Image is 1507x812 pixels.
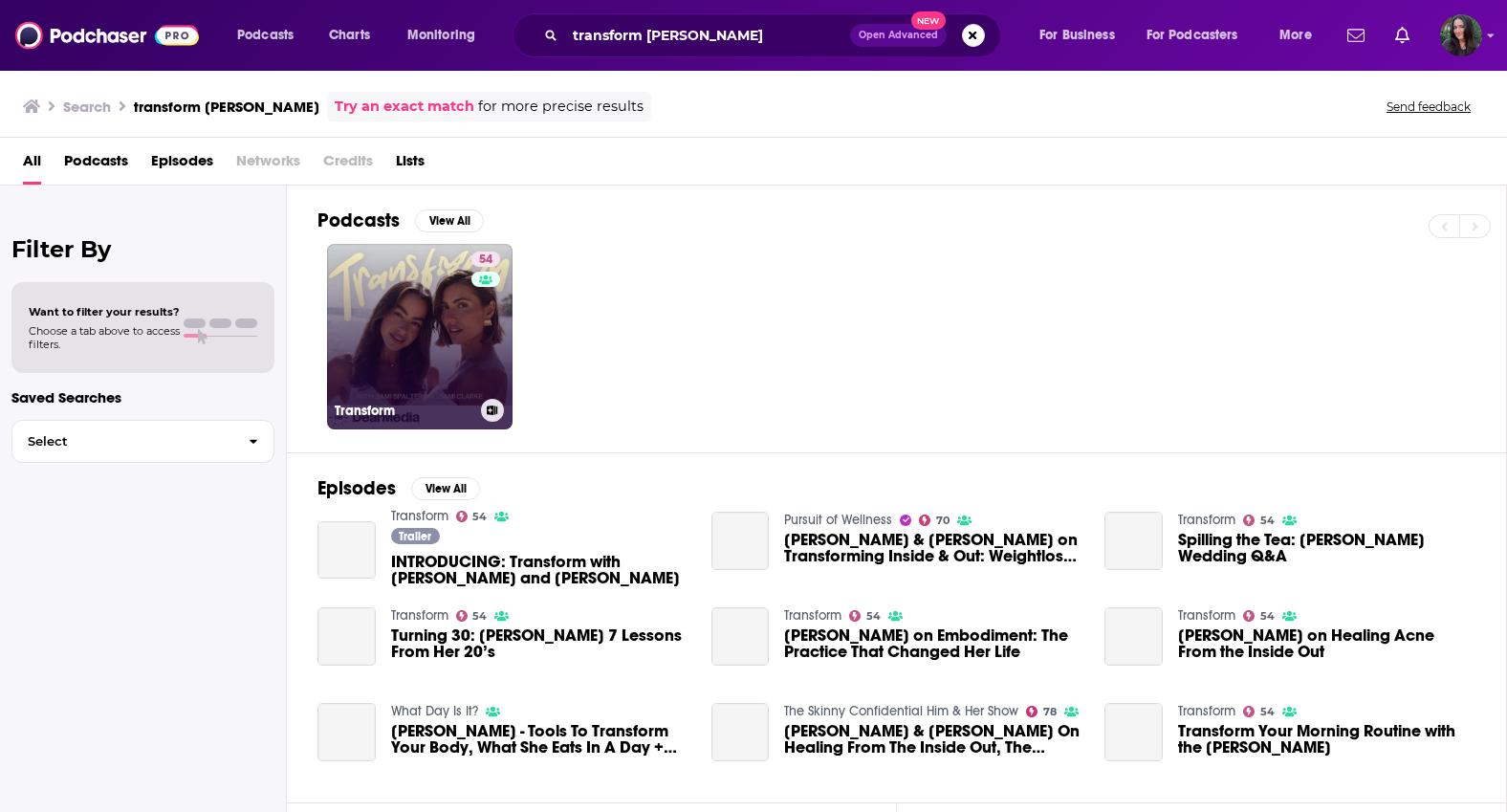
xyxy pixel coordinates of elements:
[936,516,950,525] span: 70
[565,20,850,51] input: Search podcasts, credits, & more...
[1178,512,1235,528] a: Transform
[335,403,473,419] h3: Transform
[531,13,1019,57] div: Search podcasts, credits, & more...
[456,511,488,522] a: 54
[711,512,770,570] a: Sami Clarke & Sami Spalter on Transforming Inside & Out: Weightloss, Grief, Self Love & The Messi...
[391,627,688,660] a: Turning 30: Sami Clarke’s 7 Lessons From Her 20’s
[12,435,233,448] span: Select
[1147,22,1238,49] span: For Podcasters
[317,476,396,500] h2: Episodes
[472,513,487,521] span: 54
[415,209,484,232] button: View All
[1260,612,1275,621] span: 54
[1440,14,1482,56] img: User Profile
[1104,703,1163,761] a: Transform Your Morning Routine with the Samis
[391,703,478,719] a: What Day Is It?
[1178,532,1475,564] span: Spilling the Tea: [PERSON_NAME] Wedding Q&A
[784,607,841,624] a: Transform
[1134,20,1266,51] button: open menu
[1440,14,1482,56] span: Logged in as elenadreamday
[1340,19,1372,52] a: Show notifications dropdown
[134,98,319,116] h3: transform [PERSON_NAME]
[394,20,500,51] button: open menu
[23,145,41,185] a: All
[407,22,475,49] span: Monitoring
[711,703,770,761] a: Sami Clarke & Sami Spalter On Healing From The Inside Out, The Power Of Your Nervous System, & Be...
[399,531,431,542] span: Trailer
[1104,607,1163,666] a: Sami Clarke on Healing Acne From the Inside Out
[236,145,300,185] span: Networks
[784,512,892,528] a: Pursuit of Wellness
[11,388,274,406] p: Saved Searches
[411,477,480,500] button: View All
[911,11,946,30] span: New
[329,22,370,49] span: Charts
[224,20,318,51] button: open menu
[391,554,688,586] span: INTRODUCING: Transform with [PERSON_NAME] and [PERSON_NAME]
[1104,512,1163,570] a: Spilling the Tea: Sami Clarke’s Wedding Q&A
[711,607,770,666] a: Sami Clarke on Embodiment: The Practice That Changed Her Life
[456,610,488,622] a: 54
[471,252,500,267] a: 54
[1243,515,1275,526] a: 54
[396,145,425,185] a: Lists
[317,521,376,580] a: INTRODUCING: Transform with Sami Clarke and Sami Spalter
[64,145,128,185] a: Podcasts
[784,627,1081,660] span: [PERSON_NAME] on Embodiment: The Practice That Changed Her Life
[29,324,180,351] span: Choose a tab above to access filters.
[391,723,688,756] a: Sami Clarke - Tools To Transform Your Body, What She Eats In A Day + Why Consistency Really Is Key
[317,703,376,761] a: Sami Clarke - Tools To Transform Your Body, What She Eats In A Day + Why Consistency Really Is Key
[323,145,373,185] span: Credits
[784,723,1081,756] span: [PERSON_NAME] & [PERSON_NAME] On Healing From The Inside Out, The Power Of Your Nervous System, &...
[1026,20,1139,51] button: open menu
[784,627,1081,660] a: Sami Clarke on Embodiment: The Practice That Changed Her Life
[391,554,688,586] a: INTRODUCING: Transform with Sami Clarke and Sami Spalter
[784,532,1081,564] span: [PERSON_NAME] & [PERSON_NAME] on Transforming Inside & Out: Weightloss, Grief, Self Love & The Me...
[317,208,484,232] a: PodcastsView All
[478,96,644,118] span: for more precise results
[1243,706,1275,717] a: 54
[391,607,448,624] a: Transform
[1381,99,1476,115] button: Send feedback
[850,24,947,47] button: Open AdvancedNew
[63,98,111,116] h3: Search
[151,145,213,185] a: Episodes
[1178,723,1475,756] a: Transform Your Morning Routine with the Samis
[784,703,1018,719] a: The Skinny Confidential Him & Her Show
[391,627,688,660] span: Turning 30: [PERSON_NAME] 7 Lessons From Her 20’s
[317,476,480,500] a: EpisodesView All
[1178,723,1475,756] span: Transform Your Morning Routine with the [PERSON_NAME]
[327,244,513,429] a: 54Transform
[29,305,180,318] span: Want to filter your results?
[317,208,400,232] h2: Podcasts
[1279,22,1312,49] span: More
[1260,708,1275,716] span: 54
[859,31,938,40] span: Open Advanced
[1043,708,1057,716] span: 78
[335,96,474,118] a: Try an exact match
[1178,532,1475,564] a: Spilling the Tea: Sami Clarke’s Wedding Q&A
[479,251,492,270] span: 54
[237,22,294,49] span: Podcasts
[317,607,376,666] a: Turning 30: Sami Clarke’s 7 Lessons From Her 20’s
[1178,627,1475,660] span: [PERSON_NAME] on Healing Acne From the Inside Out
[1178,627,1475,660] a: Sami Clarke on Healing Acne From the Inside Out
[1266,20,1336,51] button: open menu
[849,610,881,622] a: 54
[784,723,1081,756] a: Sami Clarke & Sami Spalter On Healing From The Inside Out, The Power Of Your Nervous System, & Be...
[1260,516,1275,525] span: 54
[866,612,881,621] span: 54
[1440,14,1482,56] button: Show profile menu
[1039,22,1115,49] span: For Business
[919,515,950,526] a: 70
[11,235,274,263] h2: Filter By
[1387,19,1417,52] a: Show notifications dropdown
[1026,706,1057,717] a: 78
[1243,610,1275,622] a: 54
[15,17,199,54] img: Podchaser - Follow, Share and Rate Podcasts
